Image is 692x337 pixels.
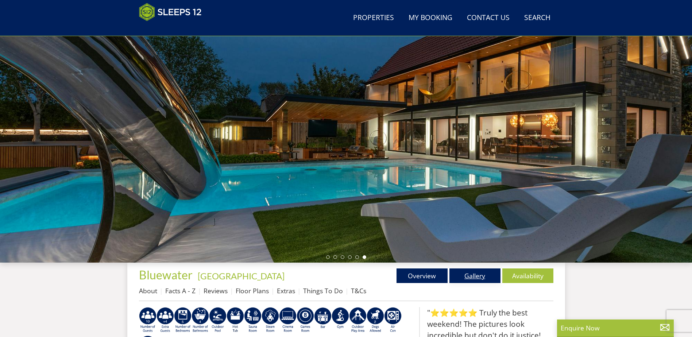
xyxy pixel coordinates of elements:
[139,307,156,333] img: AD_4nXdy80iSjCynZgp29lWvkpTILeclg8YjJKv1pVSnYy6pdgZMZw8lkwWT-Dwgqgr9zI5TRKmCwPr_y-uqUpPAofcrA2jOY...
[332,307,349,333] img: AD_4nXcSUJas-BlT57PxdziqKXNqU2nvMusKos-4cRe8pa-QY3P6IVIgC5RML9h_LGXlwoRg2t7SEUB0SfVPHaSZ3jT_THfm5...
[262,307,279,333] img: AD_4nXfh4yq7wy3TnR9nYbT7qSJSizMs9eua0Gz0e42tr9GU5ZWs1NGxqu2z1BhO7LKQmMaABcGcqPiKlouEgNjsmfGBWqxG-...
[139,286,157,295] a: About
[384,307,402,333] img: AD_4nXdwraYVZ2fjjsozJ3MSjHzNlKXAQZMDIkuwYpBVn5DeKQ0F0MOgTPfN16CdbbfyNhSuQE5uMlSrE798PV2cbmCW5jN9_...
[236,286,269,295] a: Floor Plans
[198,271,285,281] a: [GEOGRAPHIC_DATA]
[464,10,513,26] a: Contact Us
[350,10,397,26] a: Properties
[279,307,297,333] img: AD_4nXd2nb48xR8nvNoM3_LDZbVoAMNMgnKOBj_-nFICa7dvV-HbinRJhgdpEvWfsaax6rIGtCJThxCG8XbQQypTL5jAHI8VF...
[174,307,192,333] img: AD_4nXdbpp640i7IVFfqLTtqWv0Ghs4xmNECk-ef49VdV_vDwaVrQ5kQ5qbfts81iob6kJkelLjJ-SykKD7z1RllkDxiBG08n...
[139,3,202,21] img: Sleeps 12
[277,286,295,295] a: Extras
[297,307,314,333] img: AD_4nXdrZMsjcYNLGsKuA84hRzvIbesVCpXJ0qqnwZoX5ch9Zjv73tWe4fnFRs2gJ9dSiUubhZXckSJX_mqrZBmYExREIfryF...
[135,26,212,32] iframe: Customer reviews powered by Trustpilot
[165,286,196,295] a: Facts A - Z
[406,10,455,26] a: My Booking
[227,307,244,333] img: AD_4nXcpX5uDwed6-YChlrI2BYOgXwgg3aqYHOhRm0XfZB-YtQW2NrmeCr45vGAfVKUq4uWnc59ZmEsEzoF5o39EWARlT1ewO...
[397,268,448,283] a: Overview
[195,271,285,281] span: -
[156,307,174,333] img: AD_4nXfP_KaKMqx0g0JgutHT0_zeYI8xfXvmwo0MsY3H4jkUzUYMTusOxEa3Skhnz4D7oQ6oXH13YSgM5tXXReEg6aaUXi7Eu...
[303,286,343,295] a: Things To Do
[367,307,384,333] img: AD_4nXe7_8LrJK20fD9VNWAdfykBvHkWcczWBt5QOadXbvIwJqtaRaRf-iI0SeDpMmH1MdC9T1Vy22FMXzzjMAvSuTB5cJ7z5...
[561,323,670,333] p: Enquire Now
[314,307,332,333] img: AD_4nXcD28i7jRPtnffojShAeSxwO1GDluIWQfdj7EdbV9HCbC4PnJXXNHsdbXgaJTXwrw7mtdFDc6E2-eEEQ6dq-IRlK6dg9...
[139,268,195,282] a: Bluewater
[349,307,367,333] img: AD_4nXfjdDqPkGBf7Vpi6H87bmAUe5GYCbodrAbU4sf37YN55BCjSXGx5ZgBV7Vb9EJZsXiNVuyAiuJUB3WVt-w9eJ0vaBcHg...
[139,268,193,282] span: Bluewater
[351,286,366,295] a: T&Cs
[502,268,553,283] a: Availability
[204,286,228,295] a: Reviews
[192,307,209,333] img: AD_4nXeeKAYjkuG3a2x-X3hFtWJ2Y0qYZCJFBdSEqgvIh7i01VfeXxaPOSZiIn67hladtl6xx588eK4H21RjCP8uLcDwdSe_I...
[209,307,227,333] img: AD_4nXdPSBEaVp0EOHgjd_SfoFIrFHWGUlnM1gBGEyPIIFTzO7ltJfOAwWr99H07jkNDymzSoP9drf0yfO4PGVIPQURrO1qZm...
[449,268,500,283] a: Gallery
[244,307,262,333] img: AD_4nXdjbGEeivCGLLmyT_JEP7bTfXsjgyLfnLszUAQeQ4RcokDYHVBt5R8-zTDbAVICNoGv1Dwc3nsbUb1qR6CAkrbZUeZBN...
[521,10,553,26] a: Search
